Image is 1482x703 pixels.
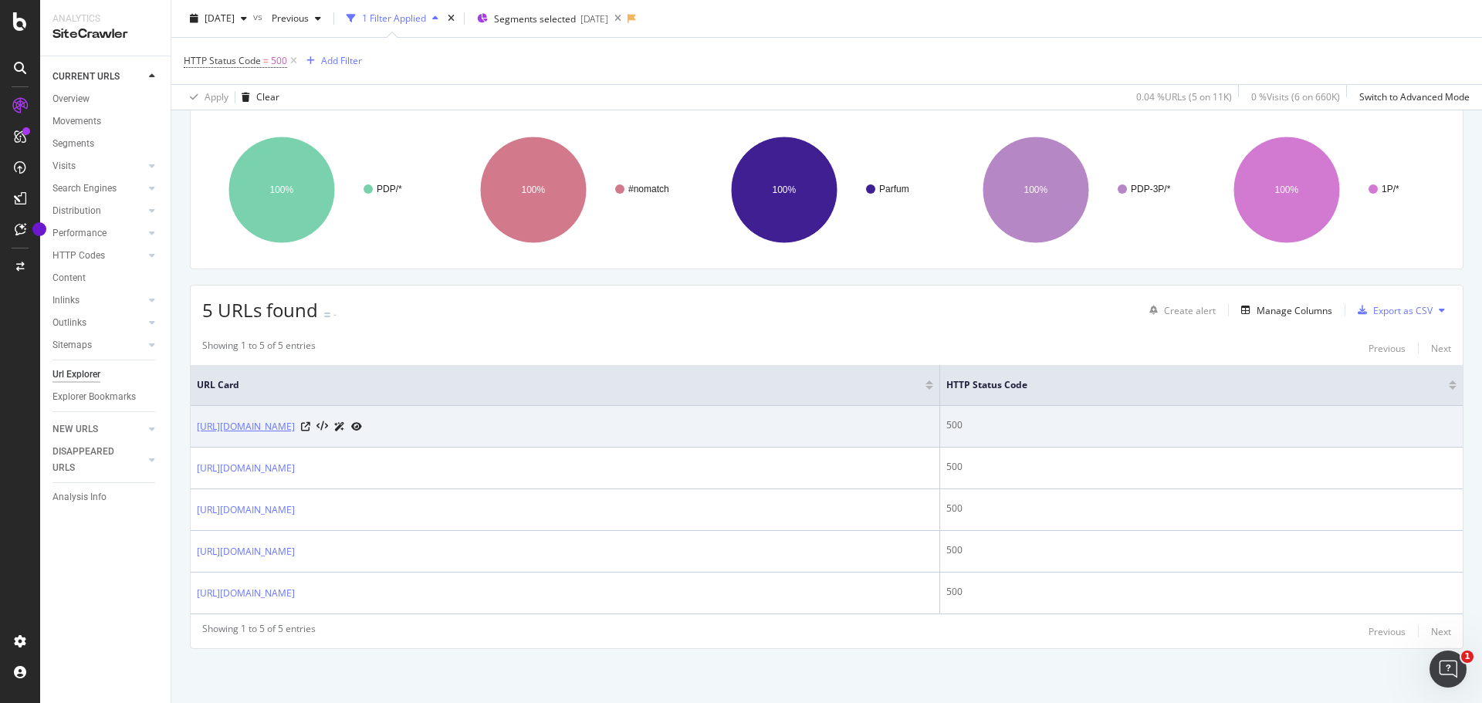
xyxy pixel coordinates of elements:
div: Showing 1 to 5 of 5 entries [202,622,316,640]
div: Create alert [1164,304,1216,317]
span: Previous [266,12,309,25]
div: Distribution [52,203,101,219]
div: Content [52,270,86,286]
span: 500 [271,50,287,72]
a: Outlinks [52,315,144,331]
a: [URL][DOMAIN_NAME] [197,461,295,476]
div: 500 [946,460,1457,474]
text: PDP/* [377,184,402,194]
a: Distribution [52,203,144,219]
button: Clear [235,85,279,110]
button: Add Filter [300,52,362,70]
svg: A chart. [202,123,444,257]
div: 500 [946,585,1457,599]
div: NEW URLS [52,421,98,438]
a: Overview [52,91,160,107]
div: Tooltip anchor [32,222,46,236]
button: Next [1431,622,1451,640]
div: Previous [1369,625,1406,638]
text: Parfum [879,184,909,194]
button: Segments selected[DATE] [471,6,608,31]
div: 0.04 % URLs ( 5 on 11K ) [1136,90,1232,103]
a: CURRENT URLS [52,69,144,85]
div: Next [1431,625,1451,638]
span: vs [253,10,266,23]
div: times [445,11,458,26]
button: Export as CSV [1352,298,1433,323]
text: 100% [270,184,294,195]
text: 100% [521,184,545,195]
a: Performance [52,225,144,242]
svg: A chart. [1207,123,1449,257]
img: Equal [324,313,330,317]
div: Explorer Bookmarks [52,389,136,405]
div: Inlinks [52,292,80,309]
span: 2025 Jul. 27th [205,12,235,25]
a: Visits [52,158,144,174]
a: [URL][DOMAIN_NAME] [197,419,295,434]
div: Analysis Info [52,489,107,505]
a: Inlinks [52,292,144,309]
div: HTTP Codes [52,248,105,264]
div: Apply [205,90,228,103]
span: URL Card [197,378,922,392]
button: View HTML Source [316,421,328,432]
button: Next [1431,339,1451,357]
button: Previous [266,6,327,31]
text: 100% [1275,184,1299,195]
div: Next [1431,342,1451,355]
button: Previous [1369,339,1406,357]
div: Url Explorer [52,367,100,383]
div: Previous [1369,342,1406,355]
div: Search Engines [52,181,117,197]
span: HTTP Status Code [946,378,1426,392]
div: 1 Filter Applied [362,12,426,25]
a: AI Url Details [334,418,345,434]
a: [URL][DOMAIN_NAME] [197,544,295,559]
span: 1 [1461,651,1474,663]
a: [URL][DOMAIN_NAME] [197,586,295,601]
svg: A chart. [454,123,695,257]
div: Movements [52,113,101,130]
button: Switch to Advanced Mode [1353,85,1470,110]
a: Segments [52,136,160,152]
div: Overview [52,91,90,107]
a: Sitemaps [52,337,144,353]
div: Clear [256,90,279,103]
a: NEW URLS [52,421,144,438]
div: Sitemaps [52,337,92,353]
button: 1 Filter Applied [340,6,445,31]
div: Visits [52,158,76,174]
button: Manage Columns [1235,301,1332,319]
text: 100% [1024,184,1047,195]
div: [DATE] [580,12,608,25]
div: Switch to Advanced Mode [1359,90,1470,103]
a: Analysis Info [52,489,160,505]
span: HTTP Status Code [184,54,261,67]
a: [URL][DOMAIN_NAME] [197,502,295,518]
span: = [263,54,269,67]
svg: A chart. [705,123,946,257]
a: DISAPPEARED URLS [52,444,144,476]
button: Apply [184,85,228,110]
a: Visit Online Page [301,422,310,431]
div: Manage Columns [1257,304,1332,317]
svg: A chart. [956,123,1198,257]
div: Outlinks [52,315,86,331]
div: Performance [52,225,107,242]
button: Create alert [1143,298,1216,323]
iframe: Intercom live chat [1430,651,1467,688]
div: 0 % Visits ( 6 on 660K ) [1251,90,1340,103]
div: Showing 1 to 5 of 5 entries [202,339,316,357]
text: 100% [773,184,797,195]
button: Previous [1369,622,1406,640]
div: Analytics [52,12,158,25]
div: - [333,308,337,321]
a: HTTP Codes [52,248,144,264]
div: Add Filter [321,54,362,67]
a: Movements [52,113,160,130]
